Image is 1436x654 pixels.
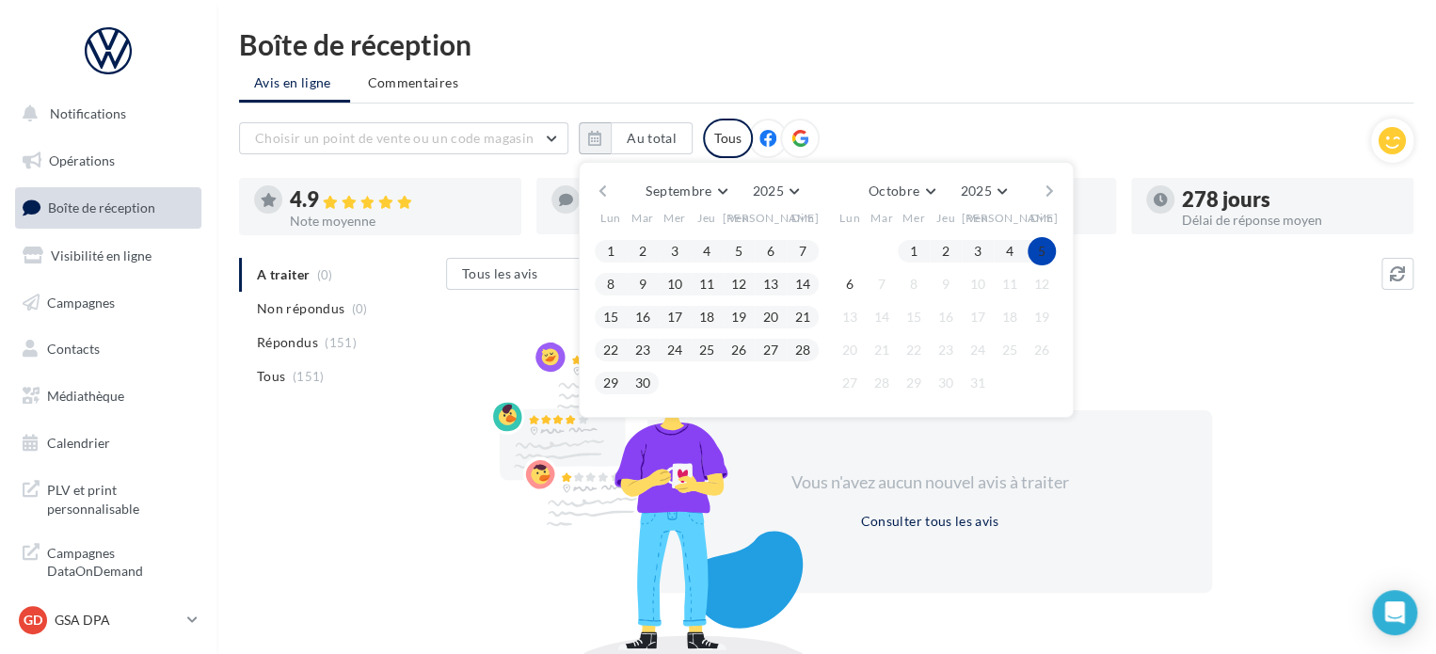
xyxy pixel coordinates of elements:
span: 2025 [960,183,991,199]
p: GSA DPA [55,611,180,630]
button: 18 [996,303,1024,331]
span: (151) [293,369,325,384]
button: Septembre [638,178,734,204]
button: 31 [964,369,992,397]
a: Campagnes [11,283,205,323]
span: Opérations [49,152,115,168]
span: Mar [631,210,654,226]
span: Dim [791,210,814,226]
span: [PERSON_NAME] [962,210,1059,226]
button: 2 [629,237,657,265]
button: Choisir un point de vente ou un code magasin [239,122,568,154]
span: Lun [839,210,860,226]
button: 11 [996,270,1024,298]
button: Au total [579,122,693,154]
button: 22 [597,336,625,364]
button: 18 [693,303,721,331]
button: 27 [836,369,864,397]
button: 12 [1028,270,1056,298]
a: Contacts [11,329,205,369]
div: Tous [703,119,753,158]
button: 24 [964,336,992,364]
a: Opérations [11,141,205,181]
a: Visibilité en ligne [11,236,205,276]
span: (151) [325,335,357,350]
span: Calendrier [47,435,110,451]
button: 6 [836,270,864,298]
button: 10 [661,270,689,298]
button: 25 [693,336,721,364]
button: 2025 [952,178,1013,204]
span: Contacts [47,341,100,357]
button: 1 [597,237,625,265]
span: Mer [663,210,686,226]
button: 6 [757,237,785,265]
button: 14 [789,270,817,298]
span: Visibilité en ligne [51,247,152,263]
button: 15 [900,303,928,331]
button: 13 [757,270,785,298]
div: Délai de réponse moyen [1182,214,1398,227]
a: PLV et print personnalisable [11,470,205,525]
span: GD [24,611,42,630]
span: Jeu [697,210,716,226]
button: 13 [836,303,864,331]
button: 20 [757,303,785,331]
button: 7 [868,270,896,298]
button: 21 [789,303,817,331]
span: Commentaires [368,73,458,92]
button: 20 [836,336,864,364]
button: 10 [964,270,992,298]
button: 27 [757,336,785,364]
button: 9 [629,270,657,298]
span: PLV et print personnalisable [47,477,194,518]
a: Boîte de réception [11,187,205,228]
span: Lun [600,210,621,226]
div: Note moyenne [290,215,506,228]
a: GD GSA DPA [15,602,201,638]
button: 24 [661,336,689,364]
button: 19 [1028,303,1056,331]
span: Choisir un point de vente ou un code magasin [255,130,534,146]
button: 16 [629,303,657,331]
button: 23 [629,336,657,364]
span: Tous [257,367,285,386]
span: (0) [352,301,368,316]
span: Médiathèque [47,388,124,404]
button: 8 [597,270,625,298]
button: 29 [597,369,625,397]
span: 2025 [752,183,783,199]
button: 19 [725,303,753,331]
button: 4 [693,237,721,265]
button: 25 [996,336,1024,364]
button: Notifications [11,94,198,134]
button: 23 [932,336,960,364]
button: 11 [693,270,721,298]
button: 5 [1028,237,1056,265]
button: Consulter tous les avis [853,510,1006,533]
button: 14 [868,303,896,331]
button: 21 [868,336,896,364]
button: Au total [611,122,693,154]
span: Octobre [869,183,919,199]
div: 4.9 [290,189,506,211]
button: Octobre [861,178,942,204]
span: Campagnes [47,294,115,310]
button: 26 [1028,336,1056,364]
a: Campagnes DataOnDemand [11,533,205,588]
button: 2025 [744,178,806,204]
button: 12 [725,270,753,298]
span: Jeu [936,210,955,226]
span: Notifications [50,105,126,121]
button: 16 [932,303,960,331]
div: Vous n'avez aucun nouvel avis à traiter [768,471,1092,495]
span: Non répondus [257,299,344,318]
div: 278 jours [1182,189,1398,210]
button: 5 [725,237,753,265]
button: 26 [725,336,753,364]
span: Septembre [646,183,711,199]
a: Médiathèque [11,376,205,416]
div: Open Intercom Messenger [1372,590,1417,635]
span: Mar [870,210,893,226]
